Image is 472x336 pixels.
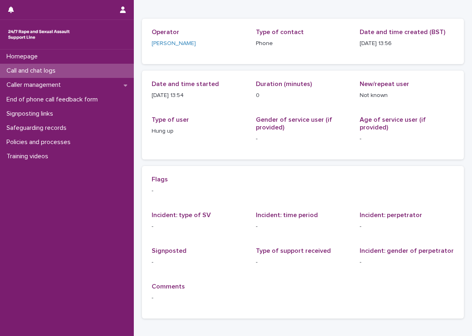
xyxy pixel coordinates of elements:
p: Caller management [3,81,67,89]
span: Date and time created (BST) [360,29,445,35]
img: rhQMoQhaT3yELyF149Cw [6,26,71,43]
span: Date and time started [152,81,219,87]
span: Incident: type of SV [152,212,211,218]
p: - [152,222,246,231]
span: Age of service user (if provided) [360,116,426,131]
p: Call and chat logs [3,67,62,75]
p: Training videos [3,153,55,160]
p: Signposting links [3,110,60,118]
p: - [256,135,350,143]
p: Safeguarding records [3,124,73,132]
span: Incident: perpetrator [360,212,422,218]
p: - [256,222,350,231]
span: Incident: time period [256,212,318,218]
p: Hung up [152,127,246,136]
p: - [152,258,246,267]
p: [DATE] 13:56 [360,39,454,48]
span: Type of user [152,116,189,123]
span: Operator [152,29,179,35]
p: Policies and processes [3,138,77,146]
p: - [360,135,454,143]
span: Signposted [152,248,187,254]
p: 0 [256,91,350,100]
p: - [152,187,454,195]
span: Duration (minutes) [256,81,312,87]
p: Phone [256,39,350,48]
p: Homepage [3,53,44,60]
p: - [152,294,454,302]
a: [PERSON_NAME] [152,39,196,48]
span: Type of support received [256,248,331,254]
p: Not known [360,91,454,100]
p: - [360,258,454,267]
p: [DATE] 13:54 [152,91,246,100]
p: - [360,222,454,231]
span: Type of contact [256,29,304,35]
p: - [256,258,350,267]
span: Comments [152,283,185,290]
span: Gender of service user (if provided) [256,116,332,131]
span: Incident: gender of perpetrator [360,248,454,254]
p: End of phone call feedback form [3,96,104,103]
span: Flags [152,176,168,183]
span: New/repeat user [360,81,409,87]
